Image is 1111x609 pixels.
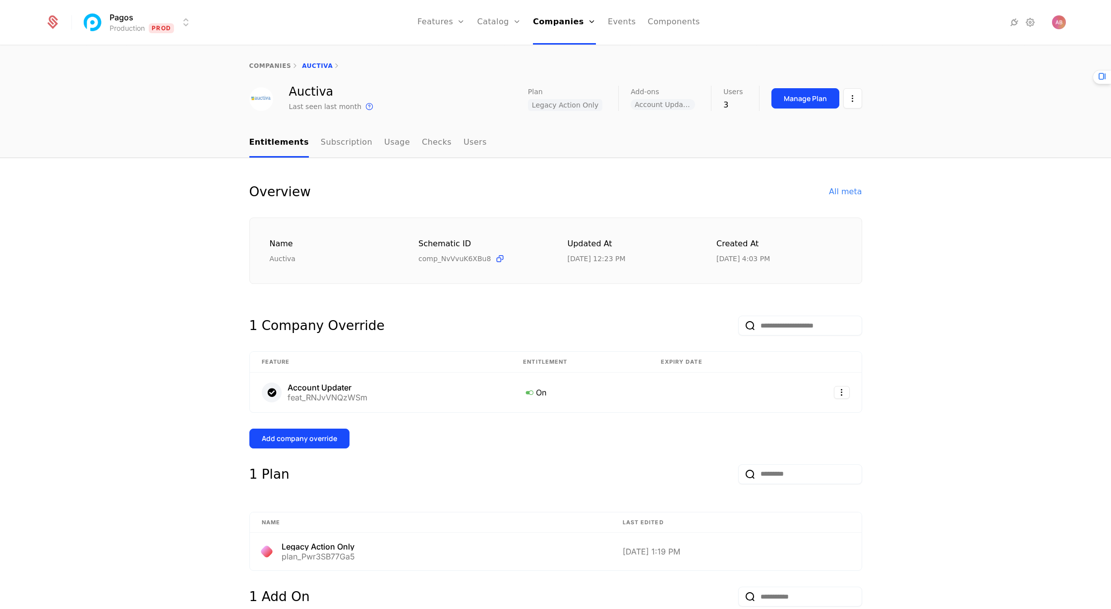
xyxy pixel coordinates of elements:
div: Auctiva [270,254,395,264]
span: Prod [149,23,174,33]
div: Production [110,23,145,33]
button: Open user button [1052,15,1066,29]
span: Account Updater [631,99,695,110]
div: 1 Plan [249,464,290,484]
div: On [523,386,637,399]
a: companies [249,62,292,69]
div: Updated at [568,238,693,250]
img: Andy Barker [1052,15,1066,29]
button: Add company override [249,429,350,448]
a: Usage [384,128,410,158]
a: Subscription [321,128,372,158]
span: Legacy Action Only [528,99,602,111]
button: Select environment [84,11,192,33]
a: Users [464,128,487,158]
div: 1 Add On [249,587,310,607]
th: Expiry date [649,352,781,373]
th: Last edited [611,512,862,533]
div: 6/6/25, 4:03 PM [716,254,770,264]
div: feat_RNJvVNQzWSm [288,393,367,401]
a: Integrations [1008,16,1020,28]
div: Schematic ID [418,238,544,250]
nav: Main [249,128,862,158]
span: Users [723,88,743,95]
div: Account Updater [288,384,367,391]
th: Feature [250,352,512,373]
div: plan_Pwr3SB77Ga5 [282,553,355,560]
img: Auctiva [249,87,273,111]
div: Manage Plan [784,94,827,104]
button: Select action [843,88,862,109]
img: Pagos [81,10,105,34]
div: 3 [723,99,743,111]
div: Overview [249,182,311,202]
a: Checks [422,128,452,158]
span: Pagos [110,11,133,23]
a: Entitlements [249,128,309,158]
div: Legacy Action Only [282,543,355,551]
div: Last seen last month [289,102,362,111]
div: Name [270,238,395,250]
span: Plan [528,88,543,95]
div: Auctiva [289,86,376,98]
button: Manage Plan [771,88,839,109]
span: Add-ons [631,88,659,95]
th: Entitlement [511,352,648,373]
button: Select action [834,386,850,399]
div: Created at [716,238,842,250]
a: Settings [1024,16,1036,28]
div: 7/11/25, 12:23 PM [568,254,626,264]
div: 1 Company Override [249,316,385,335]
div: Add company override [262,434,337,443]
div: All meta [829,186,862,198]
div: [DATE] 1:19 PM [623,548,850,555]
th: Name [250,512,611,533]
span: comp_NvVvuK6XBu8 [418,254,491,264]
ul: Choose Sub Page [249,128,487,158]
